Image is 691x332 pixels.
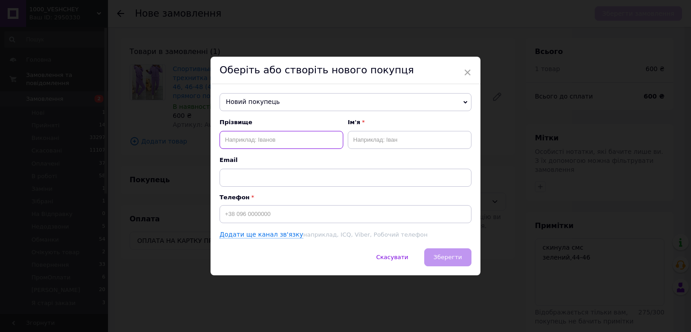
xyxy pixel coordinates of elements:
a: Додати ще канал зв'язку [220,231,303,238]
span: Прізвище [220,118,343,126]
input: Наприклад: Іван [348,131,471,149]
span: Email [220,156,471,164]
button: Скасувати [367,248,417,266]
span: Новий покупець [220,93,471,111]
input: +38 096 0000000 [220,205,471,223]
span: наприклад, ICQ, Viber, Робочий телефон [303,231,427,238]
span: Скасувати [376,254,408,260]
div: Оберіть або створіть нового покупця [211,57,480,84]
p: Телефон [220,194,471,201]
input: Наприклад: Іванов [220,131,343,149]
span: Ім'я [348,118,471,126]
span: × [463,65,471,80]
